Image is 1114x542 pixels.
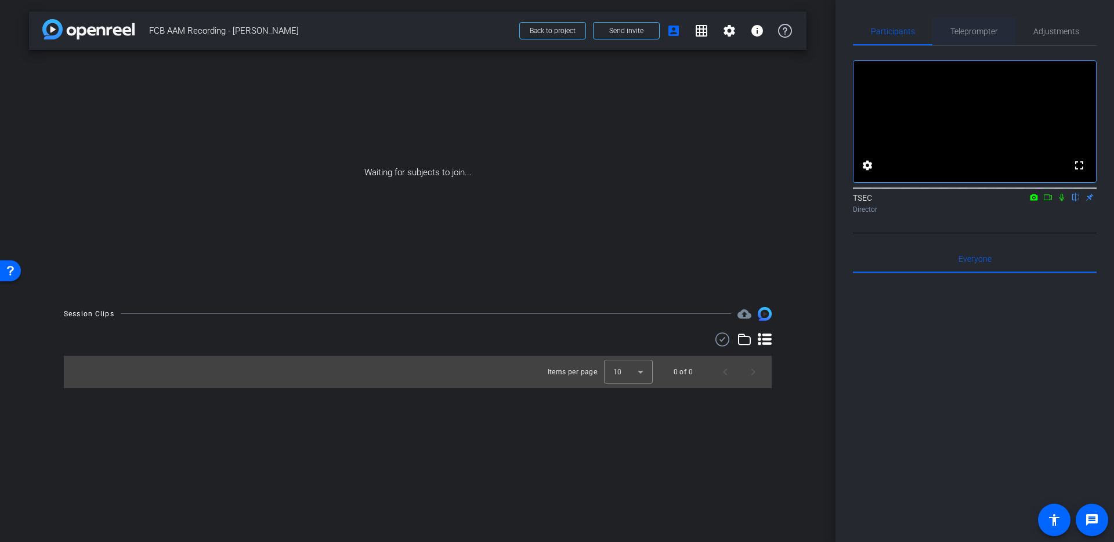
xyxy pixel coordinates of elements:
mat-icon: settings [860,158,874,172]
mat-icon: grid_on [695,24,708,38]
img: Session clips [758,307,772,321]
mat-icon: info [750,24,764,38]
button: Previous page [711,358,739,386]
mat-icon: accessibility [1047,513,1061,527]
div: Director [853,204,1097,215]
span: Back to project [530,27,576,35]
mat-icon: fullscreen [1072,158,1086,172]
span: FCB AAM Recording - [PERSON_NAME] [149,19,512,42]
img: app-logo [42,19,135,39]
span: Adjustments [1033,27,1079,35]
mat-icon: account_box [667,24,681,38]
span: Participants [871,27,915,35]
span: Everyone [959,255,992,263]
div: Session Clips [64,308,114,320]
div: Waiting for subjects to join... [29,50,806,295]
span: Destinations for your clips [737,307,751,321]
span: Send invite [609,26,643,35]
button: Back to project [519,22,586,39]
mat-icon: flip [1069,191,1083,202]
div: 0 of 0 [674,366,693,378]
span: Teleprompter [950,27,998,35]
div: Items per page: [548,366,599,378]
button: Send invite [593,22,660,39]
button: Next page [739,358,767,386]
mat-icon: settings [722,24,736,38]
mat-icon: cloud_upload [737,307,751,321]
div: TSEC [853,192,1097,215]
mat-icon: message [1085,513,1099,527]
